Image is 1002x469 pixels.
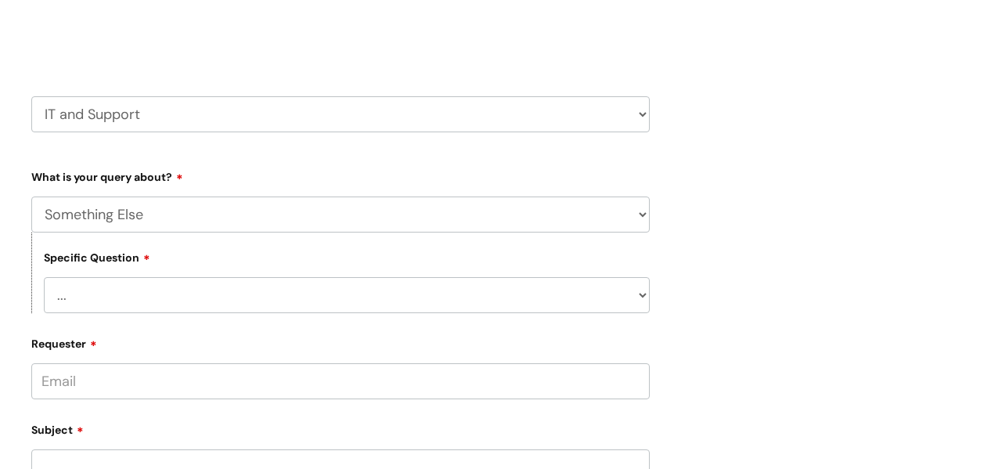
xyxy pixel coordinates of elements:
[31,16,650,45] h2: Select issue type
[31,418,650,437] label: Subject
[31,332,650,351] label: Requester
[31,165,650,184] label: What is your query about?
[44,249,150,265] label: Specific Question
[31,363,650,399] input: Email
